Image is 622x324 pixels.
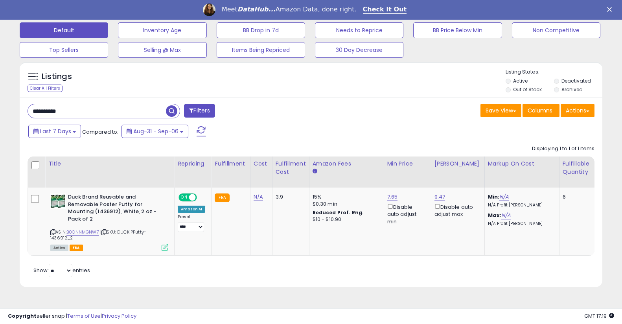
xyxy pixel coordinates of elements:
div: ASIN: [50,193,168,250]
a: N/A [501,212,511,219]
i: DataHub... [237,6,276,13]
button: Needs to Reprice [315,22,403,38]
span: 2025-09-15 17:19 GMT [584,312,614,320]
a: N/A [254,193,263,201]
span: Show: entries [33,267,90,274]
div: Preset: [178,214,205,232]
p: N/A Profit [PERSON_NAME] [488,221,553,226]
strong: Copyright [8,312,37,320]
button: Aug-31 - Sep-06 [121,125,188,138]
button: Save View [480,104,521,117]
div: Min Price [387,160,428,168]
label: Active [513,77,528,84]
a: B0CNNMGNW7 [66,229,99,236]
div: 15% [313,193,378,201]
small: Amazon Fees. [313,168,317,175]
img: 41QwzUW1qCL._SL40_.jpg [50,193,66,209]
span: OFF [196,194,208,201]
div: Fulfillment [215,160,247,168]
div: 6 [563,193,587,201]
b: Max: [488,212,502,219]
a: N/A [499,193,509,201]
img: Profile image for Georgie [203,4,215,16]
label: Out of Stock [513,86,542,93]
button: 30 Day Decrease [315,42,403,58]
div: Markup on Cost [488,160,556,168]
span: FBA [70,245,83,251]
div: Meet Amazon Data, done right. [222,6,357,13]
div: seller snap | | [8,313,136,320]
span: Compared to: [82,128,118,136]
b: Duck Brand Reusable and Removable Poster Putty for Mounting (1436912), White, 2 oz - Pack of 2 [68,193,164,225]
a: Terms of Use [67,312,101,320]
button: Items Being Repriced [217,42,305,58]
a: Privacy Policy [102,312,136,320]
div: Fulfillable Quantity [563,160,590,176]
small: FBA [215,193,229,202]
button: Filters [184,104,215,118]
div: $10 - $10.90 [313,216,378,223]
div: Title [48,160,171,168]
a: Check It Out [363,6,407,14]
button: Columns [523,104,559,117]
a: 9.47 [434,193,445,201]
span: All listings currently available for purchase on Amazon [50,245,68,251]
div: Displaying 1 to 1 of 1 items [532,145,594,153]
p: Listing States: [506,68,602,76]
button: Selling @ Max [118,42,206,58]
h5: Listings [42,71,72,82]
button: Inventory Age [118,22,206,38]
button: Default [20,22,108,38]
span: Columns [528,107,552,114]
div: $0.30 min [313,201,378,208]
span: Last 7 Days [40,127,71,135]
button: Actions [561,104,594,117]
b: Reduced Prof. Rng. [313,209,364,216]
div: Amazon AI [178,206,205,213]
div: 3.9 [276,193,303,201]
span: ON [179,194,189,201]
button: Non Competitive [512,22,600,38]
button: BB Drop in 7d [217,22,305,38]
div: Cost [254,160,269,168]
button: Last 7 Days [28,125,81,138]
div: Disable auto adjust max [434,202,478,218]
div: Disable auto adjust min [387,202,425,225]
button: Top Sellers [20,42,108,58]
th: The percentage added to the cost of goods (COGS) that forms the calculator for Min & Max prices. [484,156,559,188]
label: Archived [561,86,583,93]
span: | SKU: DUCK PPutty-1436912_2 [50,229,146,241]
span: Aug-31 - Sep-06 [133,127,179,135]
div: Repricing [178,160,208,168]
div: Clear All Filters [28,85,63,92]
div: Fulfillment Cost [276,160,306,176]
label: Deactivated [561,77,591,84]
button: BB Price Below Min [413,22,502,38]
a: 7.65 [387,193,398,201]
b: Min: [488,193,500,201]
div: [PERSON_NAME] [434,160,481,168]
div: Amazon Fees [313,160,381,168]
p: N/A Profit [PERSON_NAME] [488,202,553,208]
div: Close [607,7,615,12]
